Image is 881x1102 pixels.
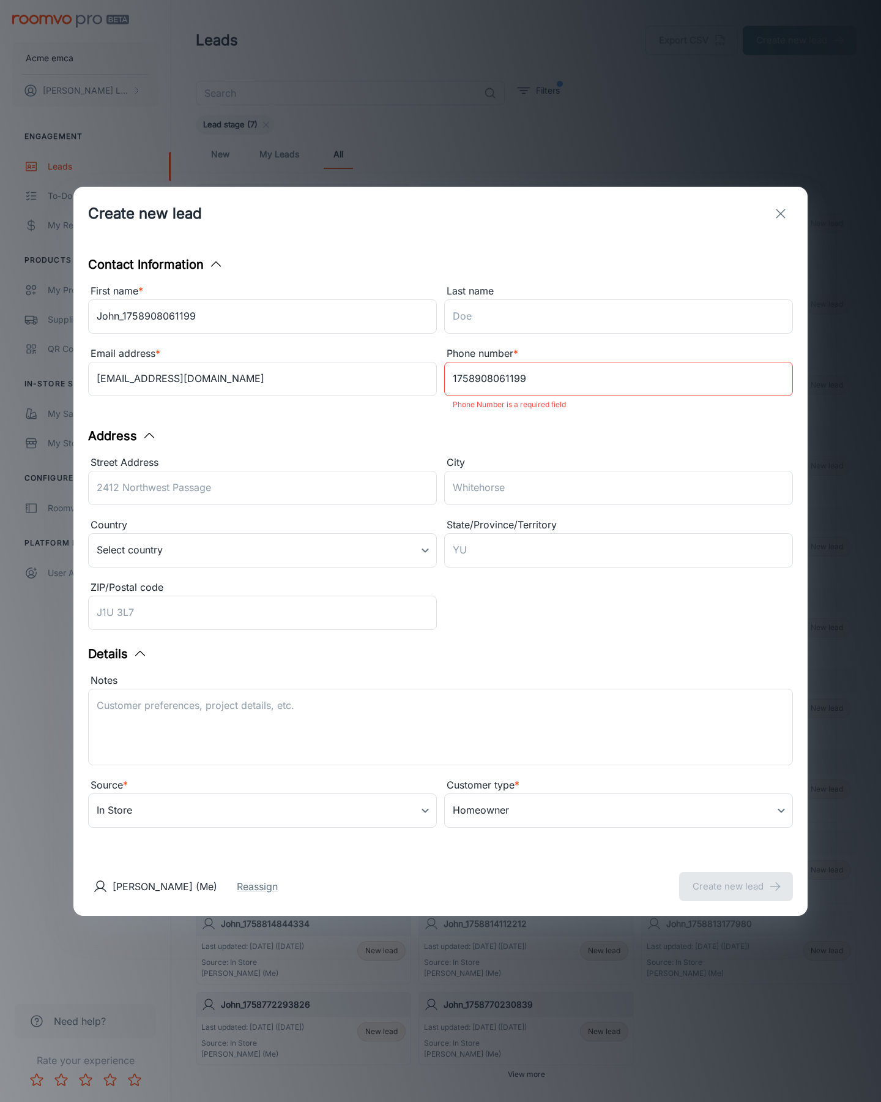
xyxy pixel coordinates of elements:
input: 2412 Northwest Passage [88,471,437,505]
button: Reassign [237,879,278,894]
div: City [444,455,793,471]
input: YU [444,533,793,568]
div: Source [88,778,437,793]
input: Whitehorse [444,471,793,505]
div: ZIP/Postal code [88,580,437,596]
div: Select country [88,533,437,568]
div: Homeowner [444,793,793,828]
div: Customer type [444,778,793,793]
input: +1 439-123-4567 [444,362,793,396]
input: Doe [444,299,793,334]
div: Email address [88,346,437,362]
h1: Create new lead [88,203,202,225]
p: Phone Number is a required field [453,397,784,412]
button: Contact Information [88,255,223,274]
div: First name [88,283,437,299]
div: Notes [88,673,793,689]
div: State/Province/Territory [444,517,793,533]
button: exit [768,201,793,226]
button: Details [88,645,147,663]
div: Street Address [88,455,437,471]
div: Country [88,517,437,533]
div: Last name [444,283,793,299]
input: J1U 3L7 [88,596,437,630]
div: Phone number [444,346,793,362]
div: In Store [88,793,437,828]
input: John [88,299,437,334]
p: [PERSON_NAME] (Me) [113,879,217,894]
input: myname@example.com [88,362,437,396]
button: Address [88,427,157,445]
